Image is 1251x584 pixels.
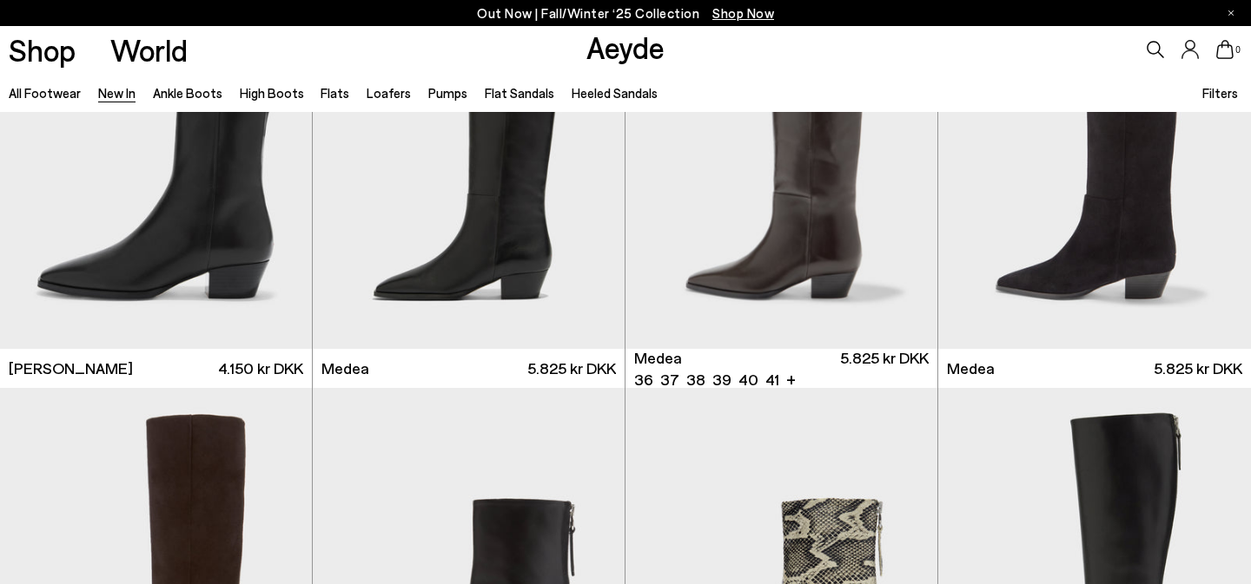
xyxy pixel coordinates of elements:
[485,85,554,101] a: Flat Sandals
[947,358,995,379] span: Medea
[634,347,682,369] span: Medea
[586,29,665,65] a: Aeyde
[153,85,222,101] a: Ankle Boots
[9,358,133,379] span: [PERSON_NAME]
[1216,40,1234,59] a: 0
[313,349,625,388] a: Medea 5.825 kr DKK
[786,367,796,390] li: +
[765,369,779,390] li: 41
[477,3,774,24] p: Out Now | Fall/Winter ‘25 Collection
[218,358,303,379] span: 4.150 kr DKK
[634,369,653,390] li: 36
[938,349,1251,388] a: Medea 5.825 kr DKK
[367,85,411,101] a: Loafers
[712,369,731,390] li: 39
[321,85,349,101] a: Flats
[572,85,658,101] a: Heeled Sandals
[1234,45,1242,55] span: 0
[634,369,774,390] ul: variant
[321,358,369,379] span: Medea
[428,85,467,101] a: Pumps
[660,369,679,390] li: 37
[1202,85,1238,101] span: Filters
[98,85,136,101] a: New In
[712,5,774,21] span: Navigate to /collections/new-in
[110,35,188,65] a: World
[840,347,929,390] span: 5.825 kr DKK
[240,85,304,101] a: High Boots
[686,369,705,390] li: 38
[9,35,76,65] a: Shop
[1154,358,1242,379] span: 5.825 kr DKK
[9,85,81,101] a: All Footwear
[625,349,937,388] a: Medea 36 37 38 39 40 41 + 5.825 kr DKK
[527,358,616,379] span: 5.825 kr DKK
[738,369,758,390] li: 40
